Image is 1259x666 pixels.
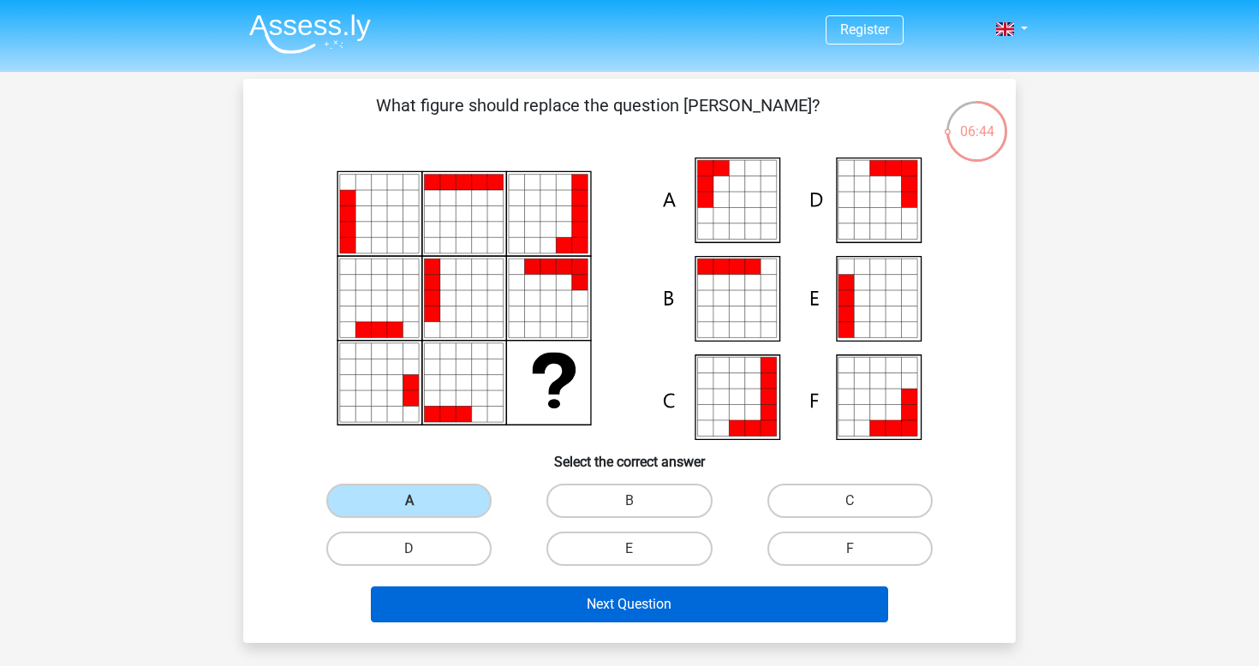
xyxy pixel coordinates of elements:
a: Register [840,21,889,38]
label: F [767,532,933,566]
h6: Select the correct answer [271,440,988,470]
label: B [546,484,712,518]
button: Next Question [371,586,889,622]
label: E [546,532,712,566]
div: 06:44 [945,99,1009,142]
label: D [326,532,492,566]
p: What figure should replace the question [PERSON_NAME]? [271,92,924,144]
img: Assessly [249,14,371,54]
label: C [767,484,933,518]
label: A [326,484,492,518]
